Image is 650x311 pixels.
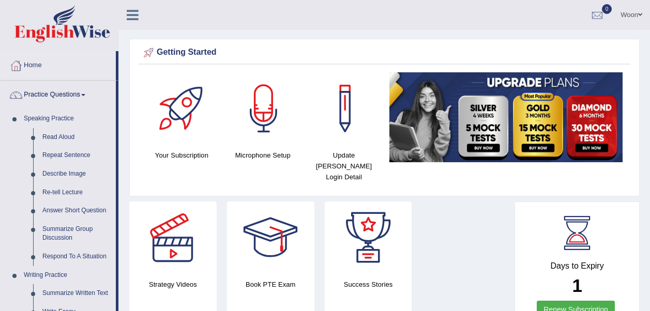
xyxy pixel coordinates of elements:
[389,72,623,162] img: small5.jpg
[1,81,116,106] a: Practice Questions
[19,110,116,128] a: Speaking Practice
[19,266,116,285] a: Writing Practice
[146,150,217,161] h4: Your Subscription
[129,279,217,290] h4: Strategy Videos
[38,128,116,147] a: Read Aloud
[572,275,582,296] b: 1
[38,165,116,183] a: Describe Image
[309,150,380,182] h4: Update [PERSON_NAME] Login Detail
[602,4,612,14] span: 0
[38,284,116,303] a: Summarize Written Text
[38,183,116,202] a: Re-tell Lecture
[228,150,298,161] h4: Microphone Setup
[1,51,116,77] a: Home
[141,45,628,60] div: Getting Started
[325,279,412,290] h4: Success Stories
[38,201,116,220] a: Answer Short Question
[227,279,314,290] h4: Book PTE Exam
[38,220,116,247] a: Summarize Group Discussion
[38,146,116,165] a: Repeat Sentence
[526,261,628,271] h4: Days to Expiry
[38,247,116,266] a: Respond To A Situation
